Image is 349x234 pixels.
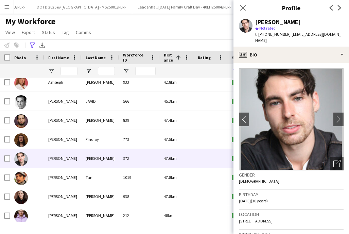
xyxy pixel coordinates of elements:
[239,191,344,198] h3: Birthday
[62,29,69,35] span: Tag
[28,41,36,49] app-action-btn: Advanced filters
[5,16,55,27] span: My Workforce
[14,210,28,223] img: James Fogerty
[14,171,28,185] img: Simone Tani
[135,67,156,75] input: Workforce ID Filter Input
[42,29,55,35] span: Status
[82,168,119,187] div: Tani
[14,133,28,147] img: Lucy Findlay
[14,95,28,109] img: ARIF JAVID
[3,28,18,37] a: View
[5,29,15,35] span: View
[86,55,106,60] span: Last Name
[232,68,238,74] button: Open Filter Menu
[119,130,160,149] div: 773
[123,52,147,63] span: Workforce ID
[232,213,253,218] span: Active
[73,28,94,37] a: Comms
[232,156,253,161] span: Active
[255,19,301,25] div: [PERSON_NAME]
[255,32,341,43] span: | [EMAIL_ADDRESS][DOMAIN_NAME]
[22,29,35,35] span: Export
[164,175,177,180] span: 47.8km
[14,76,28,90] img: Ashleigh Bridgett
[255,32,291,37] span: t. [PHONE_NUMBER]
[232,80,253,85] span: Active
[164,99,177,104] span: 45.3km
[14,114,28,128] img: Aaron Kehoe
[82,130,119,149] div: Findlay
[232,99,253,104] span: Active
[232,175,253,180] span: Active
[44,73,82,91] div: Ashleigh
[164,52,173,63] span: Distance
[86,68,92,74] button: Open Filter Menu
[19,28,38,37] a: Export
[239,172,344,178] h3: Gender
[98,67,115,75] input: Last Name Filter Input
[232,137,253,142] span: Active
[119,168,160,187] div: 1019
[44,206,82,225] div: [PERSON_NAME]
[232,194,253,199] span: Active
[82,92,119,111] div: JAVID
[82,73,119,91] div: [PERSON_NAME]
[44,149,82,168] div: [PERSON_NAME]
[44,130,82,149] div: [PERSON_NAME]
[119,111,160,130] div: 839
[239,211,344,217] h3: Location
[239,179,279,184] span: [DEMOGRAPHIC_DATA]
[164,137,177,142] span: 47.5km
[233,47,349,63] div: Bio
[14,152,28,166] img: Adan Osborne
[239,218,273,223] span: [STREET_ADDRESS]
[44,187,82,206] div: [PERSON_NAME]
[239,198,268,203] span: [DATE] (30 years)
[119,206,160,225] div: 212
[164,156,177,161] span: 47.6km
[164,194,177,199] span: 47.8km
[44,111,82,130] div: [PERSON_NAME]
[14,190,28,204] img: Vicki Glover
[119,149,160,168] div: 372
[132,0,237,14] button: Leadenhall [DATE] Family Craft Day - 40LH25004/PERF
[233,3,349,12] h3: Profile
[82,206,119,225] div: [PERSON_NAME]
[330,157,344,170] div: Open photos pop-in
[48,55,69,60] span: First Name
[164,80,177,85] span: 42.8km
[119,92,160,111] div: 566
[119,73,160,91] div: 933
[119,187,160,206] div: 938
[44,92,82,111] div: [PERSON_NAME]
[31,0,132,14] button: DOTD 2025 @ [GEOGRAPHIC_DATA] - MS25001/PERF
[14,55,26,60] span: Photo
[60,67,77,75] input: First Name Filter Input
[232,55,245,60] span: Status
[82,111,119,130] div: [PERSON_NAME]
[198,55,211,60] span: Rating
[82,149,119,168] div: [PERSON_NAME]
[44,168,82,187] div: [PERSON_NAME]
[164,213,174,218] span: 48km
[232,118,253,123] span: Active
[38,41,46,49] app-action-btn: Export XLSX
[76,29,91,35] span: Comms
[123,68,129,74] button: Open Filter Menu
[164,118,177,123] span: 47.4km
[39,28,58,37] a: Status
[259,26,276,31] span: Not rated
[82,187,119,206] div: [PERSON_NAME]
[48,68,54,74] button: Open Filter Menu
[239,68,344,170] img: Crew avatar or photo
[59,28,72,37] a: Tag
